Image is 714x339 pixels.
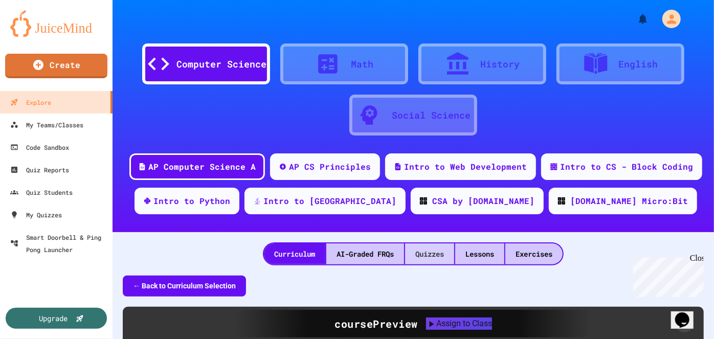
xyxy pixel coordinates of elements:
[10,10,102,37] img: logo-orange.svg
[426,318,492,330] button: Assign to Class
[392,108,471,122] div: Social Science
[5,54,107,78] a: Create
[351,57,373,71] div: Math
[629,254,704,297] iframe: chat widget
[405,243,454,264] div: Quizzes
[148,161,256,173] div: AP Computer Science A
[39,313,68,324] div: Upgrade
[10,141,69,153] div: Code Sandbox
[326,243,404,264] div: AI-Graded FRQs
[404,161,527,173] div: Intro to Web Development
[652,7,683,31] div: My Account
[619,57,658,71] div: English
[10,231,108,256] div: Smart Doorbell & Ping Pong Launcher
[505,243,563,264] div: Exercises
[420,197,427,205] img: CODE_logo_RGB.png
[4,4,71,65] div: Chat with us now!Close
[176,57,266,71] div: Computer Science
[558,197,565,205] img: CODE_logo_RGB.png
[334,316,418,331] div: course Preview
[618,10,652,28] div: My Notifications
[10,164,69,176] div: Quiz Reports
[671,298,704,329] iframe: chat widget
[432,195,534,207] div: CSA by [DOMAIN_NAME]
[455,243,504,264] div: Lessons
[10,209,62,221] div: My Quizzes
[263,195,396,207] div: Intro to [GEOGRAPHIC_DATA]
[481,57,520,71] div: History
[153,195,230,207] div: Intro to Python
[289,161,371,173] div: AP CS Principles
[560,161,693,173] div: Intro to CS - Block Coding
[570,195,688,207] div: [DOMAIN_NAME] Micro:Bit
[10,119,83,131] div: My Teams/Classes
[264,243,325,264] div: Curriculum
[10,186,73,198] div: Quiz Students
[10,96,51,108] div: Explore
[123,276,246,297] button: ← Back to Curriculum Selection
